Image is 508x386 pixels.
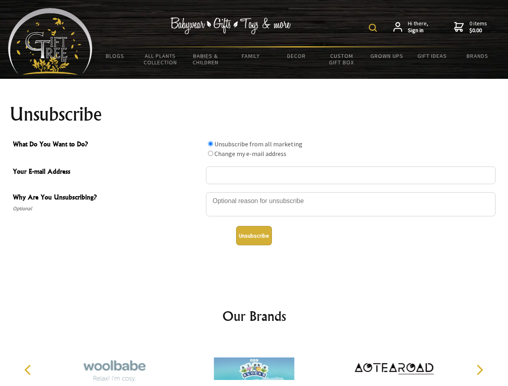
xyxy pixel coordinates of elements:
[10,105,499,124] h1: Unsubscribe
[455,47,500,64] a: Brands
[409,47,455,64] a: Gift Ideas
[319,47,364,71] a: Custom Gift Box
[214,140,302,148] label: Unsubscribe from all marketing
[208,151,213,156] input: What Do You Want to Do?
[13,166,202,178] span: Your E-mail Address
[393,20,428,34] a: Hi there,Sign in
[208,141,213,146] input: What Do You Want to Do?
[93,47,138,64] a: BLOGS
[171,17,291,34] img: Babywear - Gifts - Toys & more
[138,47,183,71] a: All Plants Collection
[471,361,488,379] button: Next
[274,47,319,64] a: Decor
[454,20,487,34] a: 0 items$0.00
[369,24,377,32] img: product search
[13,204,202,214] span: Optional
[408,20,428,34] span: Hi there,
[469,27,487,34] strong: $0.00
[364,47,409,64] a: Grown Ups
[228,47,274,64] a: Family
[16,306,492,326] h2: Our Brands
[469,20,487,34] span: 0 items
[206,166,496,184] input: Your E-mail Address
[206,192,496,216] textarea: Why Are You Unsubscribing?
[13,139,202,151] span: What Do You Want to Do?
[236,226,272,245] button: Unsubscribe
[214,150,286,158] label: Change my e-mail address
[8,8,93,75] img: Babyware - Gifts - Toys and more...
[183,47,228,71] a: Babies & Children
[20,361,38,379] button: Previous
[408,27,428,34] strong: Sign in
[13,192,202,204] span: Why Are You Unsubscribing?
